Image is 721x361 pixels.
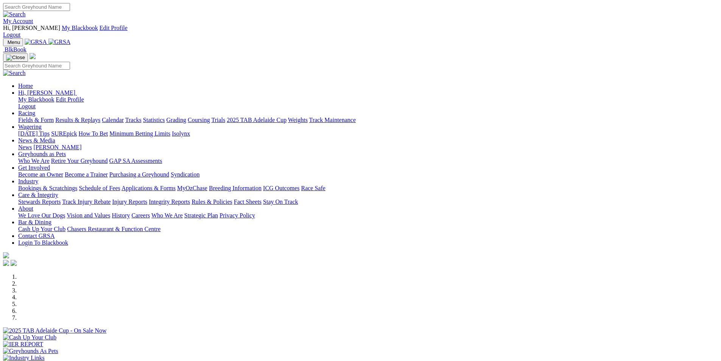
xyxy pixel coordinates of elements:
a: Grading [167,117,186,123]
a: ICG Outcomes [263,185,299,191]
img: logo-grsa-white.png [3,252,9,258]
a: Track Maintenance [309,117,356,123]
div: Bar & Dining [18,226,718,233]
a: Greyhounds as Pets [18,151,66,157]
div: Racing [18,117,718,123]
a: Bar & Dining [18,219,51,225]
a: Bookings & Scratchings [18,185,77,191]
a: Become an Owner [18,171,63,178]
div: Wagering [18,130,718,137]
a: Applications & Forms [121,185,176,191]
span: BlkBook [5,46,26,53]
a: Isolynx [172,130,190,137]
a: Coursing [188,117,210,123]
a: Fact Sheets [234,198,262,205]
a: Tracks [125,117,142,123]
a: Racing [18,110,35,116]
a: Privacy Policy [220,212,255,219]
a: [PERSON_NAME] [33,144,81,150]
a: MyOzChase [177,185,207,191]
img: 2025 TAB Adelaide Cup - On Sale Now [3,327,107,334]
a: Logout [18,103,36,109]
a: Retire Your Greyhound [51,158,108,164]
a: Purchasing a Greyhound [109,171,169,178]
a: Hi, [PERSON_NAME] [18,89,77,96]
img: Close [6,55,25,61]
img: logo-grsa-white.png [30,53,36,59]
a: SUREpick [51,130,77,137]
a: Breeding Information [209,185,262,191]
a: Get Involved [18,164,50,171]
a: Careers [131,212,150,219]
a: Who We Are [18,158,50,164]
a: Wagering [18,123,42,130]
img: facebook.svg [3,260,9,266]
a: Industry [18,178,38,184]
img: GRSA [48,39,71,45]
a: Home [18,83,33,89]
a: 2025 TAB Adelaide Cup [227,117,287,123]
div: Greyhounds as Pets [18,158,718,164]
a: My Blackbook [18,96,55,103]
img: IER REPORT [3,341,43,348]
a: Care & Integrity [18,192,58,198]
a: [DATE] Tips [18,130,50,137]
span: Menu [8,39,20,45]
a: Weights [288,117,308,123]
a: Edit Profile [100,25,128,31]
a: Vision and Values [67,212,110,219]
div: Get Involved [18,171,718,178]
a: Syndication [171,171,199,178]
a: Who We Are [151,212,183,219]
a: We Love Our Dogs [18,212,65,219]
a: Track Injury Rebate [62,198,111,205]
a: Minimum Betting Limits [109,130,170,137]
span: Hi, [PERSON_NAME] [3,25,60,31]
img: GRSA [25,39,47,45]
a: Strategic Plan [184,212,218,219]
a: Cash Up Your Club [18,226,65,232]
a: My Account [3,18,33,24]
a: Edit Profile [56,96,84,103]
a: Statistics [143,117,165,123]
a: Integrity Reports [149,198,190,205]
a: Trials [211,117,225,123]
a: How To Bet [79,130,108,137]
a: GAP SA Assessments [109,158,162,164]
a: Contact GRSA [18,233,55,239]
a: Stewards Reports [18,198,61,205]
a: Rules & Policies [192,198,232,205]
img: Search [3,70,26,77]
a: Login To Blackbook [18,239,68,246]
img: Greyhounds As Pets [3,348,58,355]
a: Calendar [102,117,124,123]
a: Become a Trainer [65,171,108,178]
a: News & Media [18,137,55,144]
img: Search [3,11,26,18]
a: Chasers Restaurant & Function Centre [67,226,160,232]
span: Hi, [PERSON_NAME] [18,89,75,96]
a: About [18,205,33,212]
div: My Account [3,25,718,38]
a: Results & Replays [55,117,100,123]
img: Cash Up Your Club [3,334,56,341]
a: Logout [3,31,20,38]
div: News & Media [18,144,718,151]
a: History [112,212,130,219]
a: Injury Reports [112,198,147,205]
input: Search [3,62,70,70]
a: News [18,144,32,150]
a: BlkBook [3,46,26,53]
div: Industry [18,185,718,192]
div: Hi, [PERSON_NAME] [18,96,718,110]
a: Race Safe [301,185,325,191]
a: Stay On Track [263,198,298,205]
div: Care & Integrity [18,198,718,205]
button: Toggle navigation [3,53,28,62]
button: Toggle navigation [3,38,23,46]
a: My Blackbook [62,25,98,31]
input: Search [3,3,70,11]
div: About [18,212,718,219]
a: Fields & Form [18,117,54,123]
a: Schedule of Fees [79,185,120,191]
